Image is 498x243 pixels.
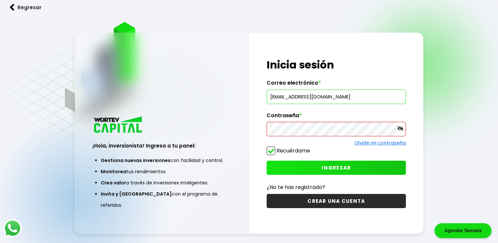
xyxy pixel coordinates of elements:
label: Correo electrónico [267,80,406,90]
button: CREAR UNA CUENTA [267,194,406,208]
input: hola@wortev.capital [270,90,403,104]
li: tus rendimientos. [101,166,223,177]
span: INGRESAR [322,164,351,171]
img: flecha izquierda [10,4,14,11]
label: Recuérdame [276,147,310,154]
label: Contraseña [267,112,406,122]
a: Olvidé mi contraseña [354,140,406,146]
h3: ¡Hola, inversionista! Ingresa a tu panel: [92,142,232,149]
h1: Inicia sesión [267,57,406,73]
img: logo_wortev_capital [92,116,144,135]
a: ¿No te has registrado?CREAR UNA CUENTA [267,183,406,208]
li: a través de inversiones inteligentes. [101,177,223,188]
span: Invita y [GEOGRAPHIC_DATA] [101,191,172,197]
li: con el programa de referidos. [101,188,223,211]
div: Agendar llamada [434,223,491,238]
span: Monitorea [101,168,126,175]
span: Gestiona nuevas inversiones [101,157,170,164]
img: logos_whatsapp-icon.242b2217.svg [3,219,22,237]
li: con facilidad y control. [101,155,223,166]
p: ¿No te has registrado? [267,183,406,191]
button: INGRESAR [267,161,406,175]
span: Crea valor [101,179,126,186]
